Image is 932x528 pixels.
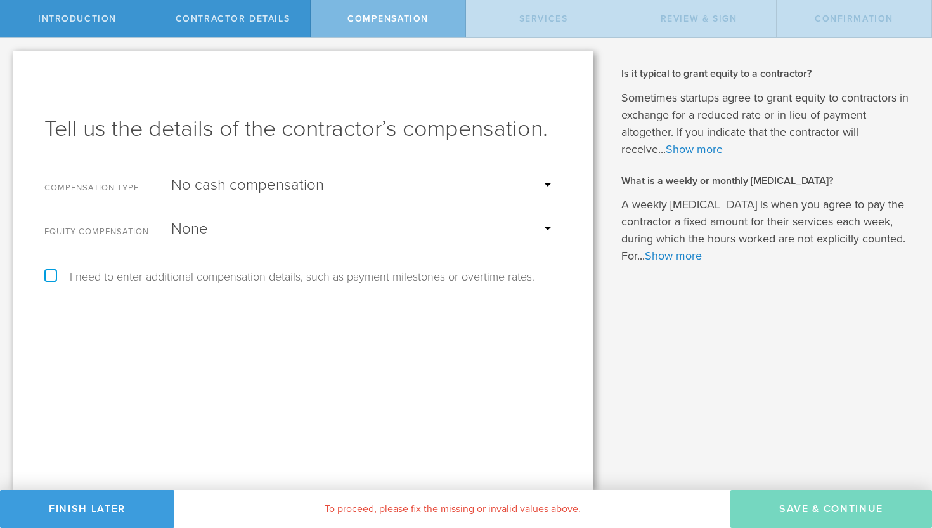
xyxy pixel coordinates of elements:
[621,67,914,81] h2: Is it typical to grant equity to a contractor?
[519,13,568,24] span: Services
[730,490,932,528] button: Save & Continue
[44,271,534,282] label: I need to enter additional compensation details, such as payment milestones or overtime rates.
[174,490,730,528] div: To proceed, please fix the missing or invalid values above.
[645,249,702,263] a: Show more
[347,13,429,24] span: Compensation
[44,184,171,195] label: Compensation Type
[815,13,893,24] span: Confirmation
[44,228,171,239] label: Equity Compensation
[621,174,914,188] h2: What is a weekly or monthly [MEDICAL_DATA]?
[621,196,914,265] p: A weekly [MEDICAL_DATA] is when you agree to pay the contractor a fixed amount for their services...
[44,114,562,144] h1: Tell us the details of the contractor’s compensation.
[176,13,290,24] span: Contractor details
[661,13,737,24] span: Review & sign
[666,142,723,156] a: Show more
[621,89,914,158] p: Sometimes startups agree to grant equity to contractors in exchange for a reduced rate or in lieu...
[38,13,117,24] span: Introduction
